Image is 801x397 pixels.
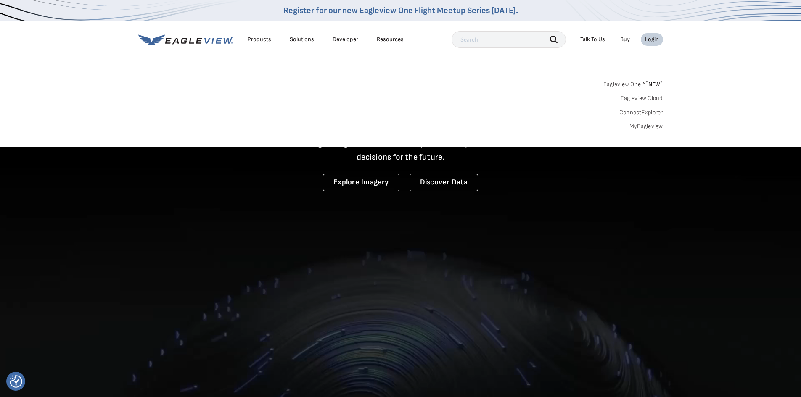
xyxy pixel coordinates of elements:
a: Eagleview One™*NEW* [603,78,663,88]
div: Talk To Us [580,36,605,43]
div: Products [248,36,271,43]
a: Register for our new Eagleview One Flight Meetup Series [DATE]. [283,5,518,16]
a: ConnectExplorer [619,109,663,116]
a: Discover Data [410,174,478,191]
div: Resources [377,36,404,43]
a: Eagleview Cloud [621,95,663,102]
div: Login [645,36,659,43]
a: MyEagleview [629,123,663,130]
a: Buy [620,36,630,43]
div: Solutions [290,36,314,43]
button: Consent Preferences [10,375,22,388]
input: Search [452,31,566,48]
a: Explore Imagery [323,174,399,191]
span: NEW [645,81,663,88]
img: Revisit consent button [10,375,22,388]
a: Developer [333,36,358,43]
